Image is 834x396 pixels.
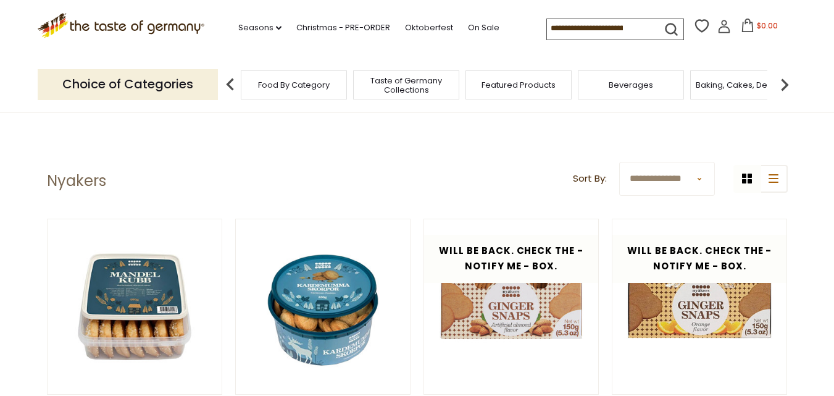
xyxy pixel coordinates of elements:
[48,219,222,394] img: Nyakers Almond-Mini Cakes
[238,21,281,35] a: Seasons
[482,80,556,90] a: Featured Products
[258,80,330,90] a: Food By Category
[47,172,106,190] h1: Nyakers
[733,19,786,37] button: $0.00
[757,20,778,31] span: $0.00
[405,21,453,35] a: Oktoberfest
[296,21,390,35] a: Christmas - PRE-ORDER
[468,21,499,35] a: On Sale
[218,72,243,97] img: previous arrow
[609,80,653,90] a: Beverages
[612,219,787,394] img: Nyakers Ginger Orange Snaps, 5.3 oz
[357,76,456,95] a: Taste of Germany Collections
[573,171,607,187] label: Sort By:
[38,69,218,99] p: Choice of Categories
[696,80,791,90] a: Baking, Cakes, Desserts
[236,219,411,394] img: Nyakers Cardamom Cookies
[772,72,797,97] img: next arrow
[424,219,599,394] img: Nyakers Ginger Almond Snaps, 5.3 oz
